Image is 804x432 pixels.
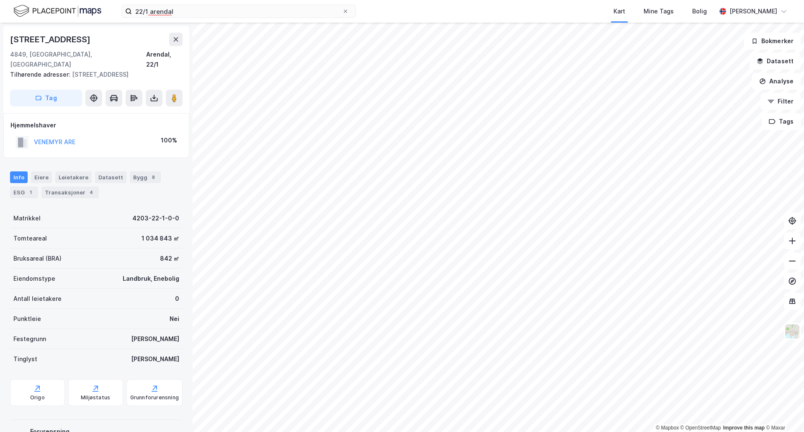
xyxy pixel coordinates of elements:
div: Info [10,171,28,183]
div: Mine Tags [644,6,674,16]
div: 4 [87,188,95,197]
div: 0 [175,294,179,304]
div: 1 [26,188,35,197]
div: [PERSON_NAME] [131,354,179,364]
div: ESG [10,186,38,198]
div: Kontrollprogram for chat [762,392,804,432]
button: Tags [762,113,801,130]
button: Analyse [752,73,801,90]
div: [STREET_ADDRESS] [10,70,176,80]
div: Eiendomstype [13,274,55,284]
div: 4849, [GEOGRAPHIC_DATA], [GEOGRAPHIC_DATA] [10,49,146,70]
a: Improve this map [723,425,765,431]
div: Hjemmelshaver [10,120,182,130]
span: Tilhørende adresser: [10,71,72,78]
div: Antall leietakere [13,294,62,304]
div: [STREET_ADDRESS] [10,33,92,46]
div: Tinglyst [13,354,37,364]
a: Mapbox [656,425,679,431]
div: 4203-22-1-0-0 [132,213,179,223]
img: logo.f888ab2527a4732fd821a326f86c7f29.svg [13,4,101,18]
button: Datasett [750,53,801,70]
div: Transaksjoner [41,186,99,198]
button: Bokmerker [744,33,801,49]
div: Matrikkel [13,213,41,223]
div: Leietakere [55,171,92,183]
div: Punktleie [13,314,41,324]
button: Filter [760,93,801,110]
div: Festegrunn [13,334,46,344]
div: Datasett [95,171,126,183]
div: [PERSON_NAME] [131,334,179,344]
div: 842 ㎡ [160,254,179,264]
div: Tomteareal [13,233,47,243]
img: Z [784,323,800,339]
a: OpenStreetMap [680,425,721,431]
div: Nei [170,314,179,324]
div: Grunnforurensning [130,394,179,401]
div: Bygg [130,171,161,183]
div: Bruksareal (BRA) [13,254,62,264]
div: Kart [613,6,625,16]
div: Origo [30,394,45,401]
div: Eiere [31,171,52,183]
div: [PERSON_NAME] [729,6,777,16]
input: Søk på adresse, matrikkel, gårdeiere, leietakere eller personer [132,5,342,18]
div: 8 [149,173,157,181]
button: Tag [10,90,82,106]
div: Bolig [692,6,707,16]
div: 100% [161,135,177,145]
div: Miljøstatus [81,394,110,401]
iframe: Chat Widget [762,392,804,432]
div: Landbruk, Enebolig [123,274,179,284]
div: Arendal, 22/1 [146,49,183,70]
div: 1 034 843 ㎡ [142,233,179,243]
